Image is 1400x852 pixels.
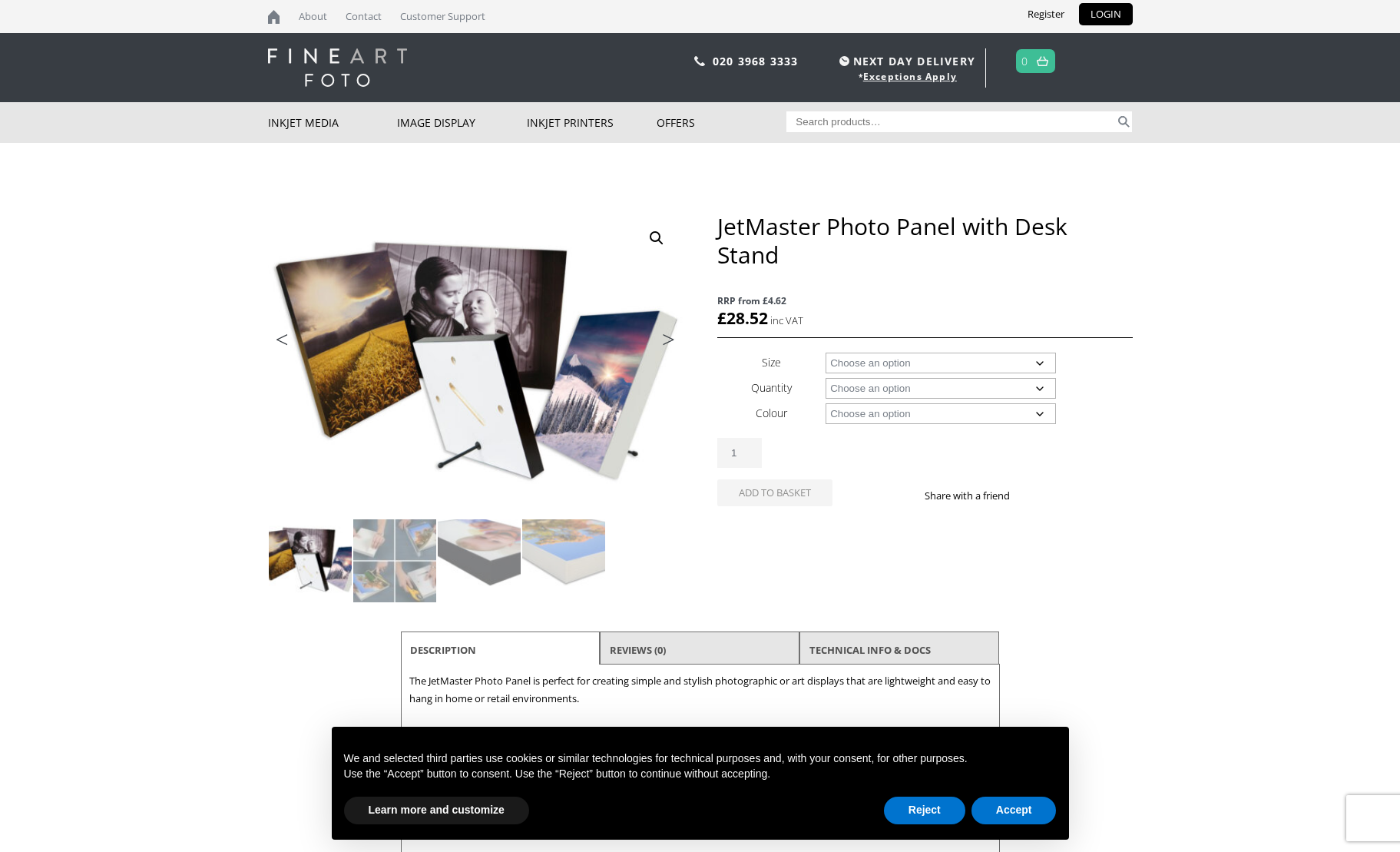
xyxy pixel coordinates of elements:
[1037,56,1048,66] img: basket.svg
[268,212,683,519] img: JetMaster Photo Panel with Desk Stand
[643,224,670,252] a: View full-screen image gallery
[344,767,1057,782] p: Use the “Accept” button to consent. Use the “Reject” button to continue without accepting.
[756,406,787,420] label: Colour
[344,797,529,824] button: Learn more and customize
[438,519,521,602] img: JetMaster Photo Panel with Desk Stand - Image 3
[522,519,605,602] img: JetMaster Photo Panel with Desk Stand - Image 4
[527,102,657,143] a: Inkjet Printers
[786,111,1115,132] input: Search products…
[751,380,792,395] label: Quantity
[268,48,407,87] img: logo-white.svg
[1028,489,1041,502] img: facebook sharing button
[836,52,975,70] span: NEXT DAY DELIVERY
[839,56,849,66] img: time.svg
[610,636,666,664] a: Reviews (0)
[717,307,726,329] span: £
[1115,111,1133,132] button: Search
[409,672,991,708] p: The JetMaster Photo Panel is perfect for creating simple and stylish photographic or art displays...
[397,102,527,143] a: Image Display
[522,604,605,687] img: JetMaster Photo Panel with Desk Stand - Image 8
[1016,3,1076,25] a: Register
[717,479,832,506] button: Add to basket
[1065,489,1077,502] img: email sharing button
[863,70,957,83] a: Exceptions Apply
[694,56,705,66] img: phone.svg
[353,519,436,602] img: JetMaster Photo Panel with Desk Stand - Image 2
[344,751,1057,767] p: We and selected third parties use cookies or similar technologies for technical purposes and, wit...
[809,636,931,664] a: TECHNICAL INFO & DOCS
[884,797,965,824] button: Reject
[269,519,352,602] img: JetMaster Photo Panel with Desk Stand
[438,604,521,687] img: JetMaster Photo Panel with Desk Stand - Image 7
[713,54,799,68] a: 020 3968 3333
[1079,3,1133,25] a: LOGIN
[717,307,768,329] bdi: 28.52
[268,102,398,143] a: Inkjet Media
[717,292,1132,310] span: RRP from £4.62
[762,355,781,370] label: Size
[1047,489,1059,502] img: twitter sharing button
[657,102,786,143] a: Offers
[1021,50,1028,72] a: 0
[410,636,476,664] a: Description
[717,438,762,468] input: Product quantity
[971,797,1057,824] button: Accept
[717,212,1132,269] h1: JetMaster Photo Panel with Desk Stand
[269,604,352,687] img: JetMaster Photo Panel with Desk Stand - Image 5
[353,604,436,687] img: JetMaster Photo Panel with Desk Stand - Image 6
[925,487,1028,505] p: Share with a friend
